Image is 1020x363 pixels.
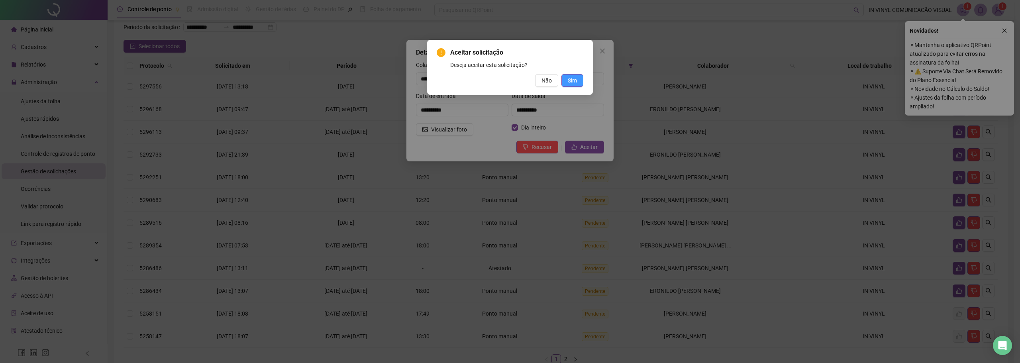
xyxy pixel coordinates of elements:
button: Não [535,74,558,87]
span: Sim [568,76,577,85]
span: exclamation-circle [437,48,445,57]
button: Sim [561,74,583,87]
span: Aceitar solicitação [450,48,583,57]
div: Open Intercom Messenger [993,336,1012,355]
div: Deseja aceitar esta solicitação? [450,61,583,69]
span: Não [541,76,552,85]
